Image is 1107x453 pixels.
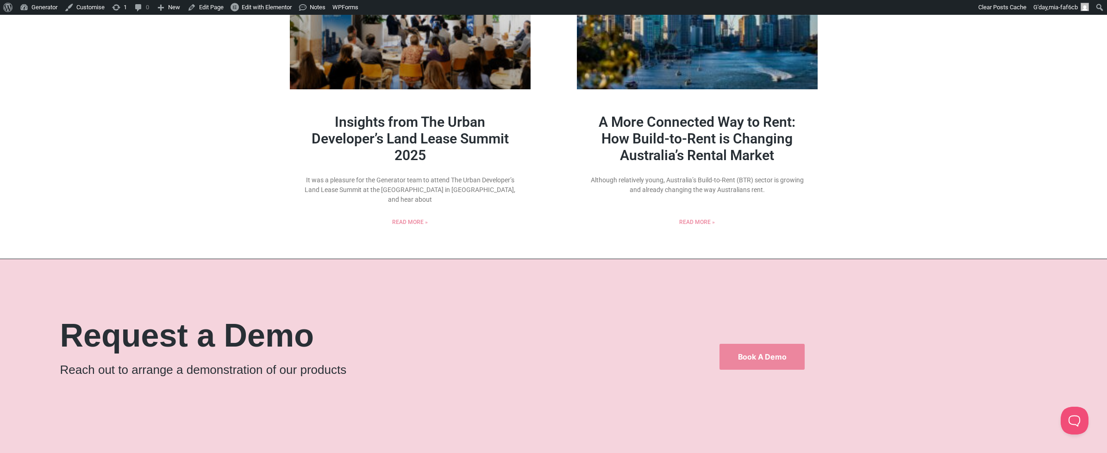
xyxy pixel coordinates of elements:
[719,344,805,370] a: Book a Demo
[599,114,795,163] a: A More Connected Way to Rent: How Build-to-Rent is Changing Australia’s Rental Market
[60,361,655,379] p: Reach out to arrange a demonstration of our products
[242,4,292,11] span: Edit with Elementor
[738,353,787,360] span: Book a Demo
[591,175,804,195] p: Although relatively young, Australia’s Build-to-Rent (BTR) sector is growing and already changing...
[679,218,715,226] a: Read more about A More Connected Way to Rent: How Build-to-Rent is Changing Australia’s Rental Ma...
[1049,4,1078,11] span: mia-faf6cb
[392,218,428,226] a: Read more about Insights from The Urban Developer’s Land Lease Summit 2025
[304,175,517,205] p: It was a pleasure for the Generator team to attend The Urban Developer’s Land Lease Summit at the...
[60,319,655,352] h2: Request a Demo
[312,114,509,163] a: Insights from The Urban Developer’s Land Lease Summit 2025
[1061,407,1088,434] iframe: Toggle Customer Support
